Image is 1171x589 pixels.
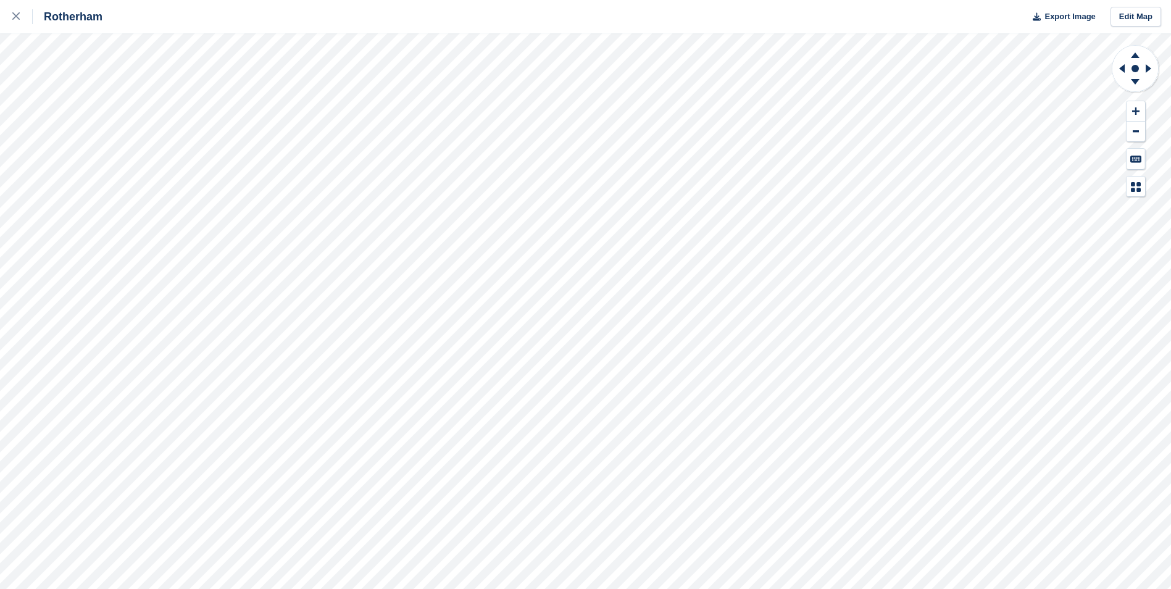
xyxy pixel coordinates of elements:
button: Zoom In [1127,101,1145,122]
span: Export Image [1044,10,1095,23]
button: Zoom Out [1127,122,1145,142]
div: Rotherham [33,9,102,24]
button: Keyboard Shortcuts [1127,149,1145,169]
button: Map Legend [1127,177,1145,197]
button: Export Image [1025,7,1096,27]
a: Edit Map [1111,7,1161,27]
